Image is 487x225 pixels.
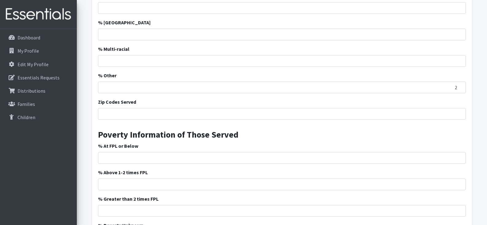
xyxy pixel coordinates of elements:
[2,31,74,44] a: Dashboard
[2,71,74,84] a: Essentials Requests
[2,111,74,123] a: Children
[2,45,74,57] a: My Profile
[98,169,148,176] label: % Above 1-2 times FPL
[18,88,45,94] p: Distributions
[18,34,40,41] p: Dashboard
[98,72,116,79] label: % Other
[98,195,159,203] label: % Greater than 2 times FPL
[2,4,74,25] img: HumanEssentials
[98,129,238,140] strong: Poverty Information of Those Served
[98,45,129,53] label: % Multi-racial
[2,85,74,97] a: Distributions
[18,101,35,107] p: Families
[98,98,136,106] label: Zip Codes Served
[18,114,35,120] p: Children
[2,58,74,70] a: Edit My Profile
[98,19,151,26] label: % [GEOGRAPHIC_DATA]
[18,48,39,54] p: My Profile
[18,61,49,67] p: Edit My Profile
[18,74,60,81] p: Essentials Requests
[2,98,74,110] a: Families
[98,142,138,150] label: % At FPL or Below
